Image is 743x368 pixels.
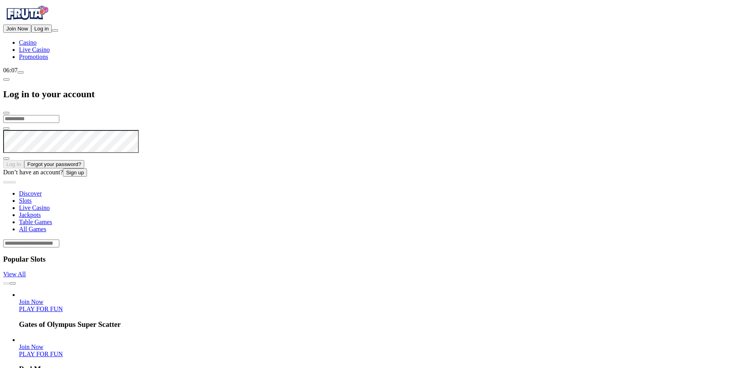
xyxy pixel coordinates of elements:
[19,343,43,350] span: Join Now
[3,255,740,264] h3: Popular Slots
[3,181,9,183] button: prev slide
[3,177,740,233] nav: Lobby
[19,298,43,305] span: Join Now
[19,39,36,46] span: Casino
[3,177,740,247] header: Lobby
[19,204,50,211] a: Live Casino
[3,89,740,100] h2: Log in to your account
[3,3,51,23] img: Fruta
[9,181,16,183] button: next slide
[3,78,9,81] button: chevron-left icon
[19,351,63,357] a: Rad Maxx
[6,161,21,167] span: Log In
[3,157,9,160] button: eye icon
[3,67,17,74] span: 06:07
[19,197,32,204] a: Slots
[3,282,9,285] button: prev slide
[19,46,50,53] a: poker-chip iconLive Casino
[19,343,43,350] a: Rad Maxx
[19,46,50,53] span: Live Casino
[19,291,740,329] article: Gates of Olympus Super Scatter
[3,168,740,177] div: Don’t have an account?
[6,26,28,32] span: Join Now
[19,219,52,225] a: Table Games
[3,127,9,130] button: eye icon
[24,160,84,168] button: Forgot your password?
[52,29,58,32] button: menu
[34,26,49,32] span: Log in
[3,160,24,168] button: Log In
[19,39,36,46] a: diamond iconCasino
[19,320,740,329] h3: Gates of Olympus Super Scatter
[19,53,48,60] span: Promotions
[19,211,41,218] a: Jackpots
[17,71,24,74] button: live-chat
[19,226,46,232] a: All Games
[3,17,51,24] a: Fruta
[31,25,52,33] button: Log in
[19,190,42,197] a: Discover
[3,240,59,247] input: Search
[66,170,84,176] span: Sign up
[63,168,87,177] button: Sign up
[3,112,9,114] button: close
[3,25,31,33] button: Join Now
[19,298,43,305] a: Gates of Olympus Super Scatter
[9,282,16,285] button: next slide
[3,3,740,60] nav: Primary
[19,53,48,60] a: gift-inverted iconPromotions
[19,306,63,312] a: Gates of Olympus Super Scatter
[3,271,26,277] a: View All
